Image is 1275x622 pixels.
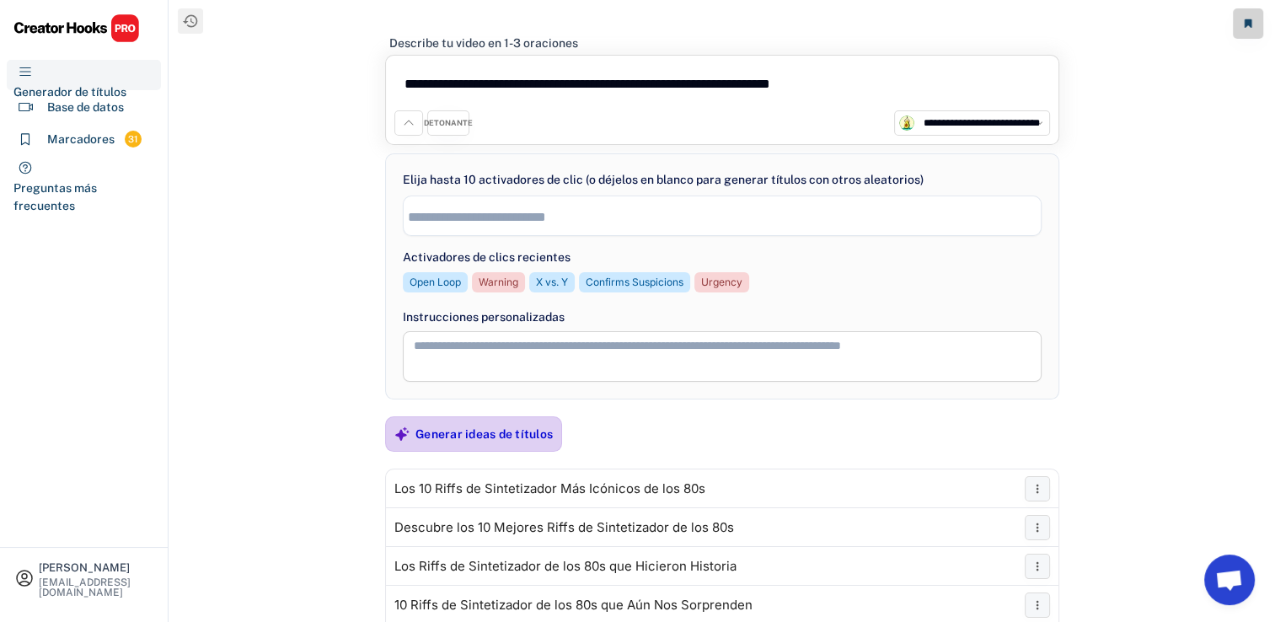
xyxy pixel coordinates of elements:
[13,180,154,215] div: Preguntas más frecuentes
[403,308,1042,326] div: Instrucciones personalizadas
[536,276,568,290] div: X vs. Y
[424,118,473,129] div: DETONANTE
[394,560,737,573] div: Los Riffs de Sintetizador de los 80s que Hicieron Historia
[13,13,140,43] img: CHPRO%20Logo.svg
[479,276,518,290] div: Warning
[899,115,914,131] img: channels4_profile.jpg
[403,249,571,266] div: Activadores de clics recientes
[47,131,115,148] div: Marcadores
[403,171,924,189] div: Elija hasta 10 activadores de clic (o déjelos en blanco para generar títulos con otros aleatorios)
[39,562,153,573] div: [PERSON_NAME]
[410,276,461,290] div: Open Loop
[415,426,553,442] div: Generar ideas de títulos
[701,276,742,290] div: Urgency
[394,521,734,534] div: Descubre los 10 Mejores Riffs de Sintetizador de los 80s
[13,83,126,101] div: Generador de títulos
[125,132,142,147] div: 31
[586,276,683,290] div: Confirms Suspicions
[389,35,578,51] div: Describe tu video en 1-3 oraciones
[39,577,153,598] div: [EMAIL_ADDRESS][DOMAIN_NAME]
[394,482,705,496] div: Los 10 Riffs de Sintetizador Más Icónicos de los 80s
[47,99,124,116] div: Base de datos
[1204,555,1255,605] a: Chat abierto
[394,598,753,612] div: 10 Riffs de Sintetizador de los 80s que Aún Nos Sorprenden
